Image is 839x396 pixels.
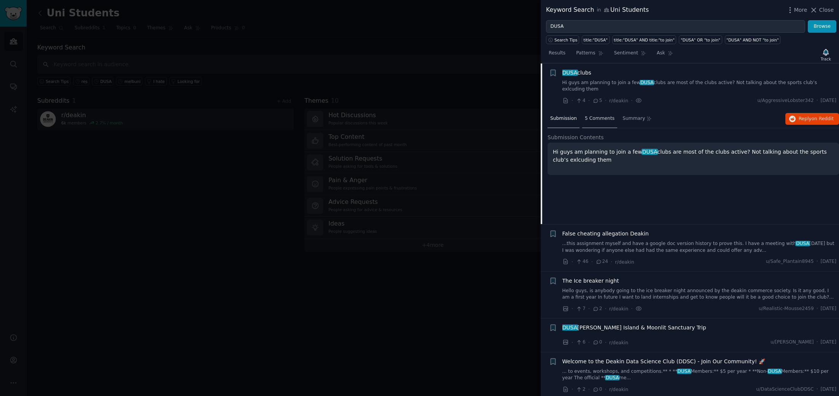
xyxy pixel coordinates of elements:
[631,97,632,105] span: ·
[550,115,577,122] span: Submission
[562,230,649,238] a: False cheating allegation Deakin
[584,37,608,43] div: title:"DUSA"
[640,80,654,85] span: DUSA
[725,35,781,44] a: "DUSA" AND NOT "to join"
[756,386,814,393] span: u/DataScienceClubDDSC
[821,258,836,265] span: [DATE]
[576,50,595,57] span: Patterns
[576,258,588,265] span: 46
[821,56,831,62] div: Track
[588,305,590,313] span: ·
[576,97,585,104] span: 4
[817,97,818,104] span: ·
[562,358,765,366] a: Welcome to the Deakin Data Science Club (DDSC) - Join Our Community! 🚀
[808,20,836,33] button: Browse
[795,241,810,246] span: DUSA
[631,305,632,313] span: ·
[812,116,834,121] span: on Reddit
[554,37,578,43] span: Search Tips
[611,47,649,63] a: Sentiment
[548,134,604,142] span: Submission Contents
[576,339,585,346] span: 6
[562,324,706,332] span: [PERSON_NAME] Island & Moonlit Sanctuary Trip
[679,35,722,44] a: "DUSA" OR "to join"
[819,6,834,14] span: Close
[576,386,585,393] span: 2
[572,385,573,393] span: ·
[605,97,607,105] span: ·
[821,97,836,104] span: [DATE]
[562,368,837,382] a: ... to events, workshops, and competitions.** * **DUSAMembers:** $5 per year * **Non-DUSAMembers:...
[758,97,814,104] span: u/AggressiveLobster342
[592,305,602,312] span: 2
[592,97,602,104] span: 5
[562,324,706,332] a: DUSA[PERSON_NAME] Island & Moonlit Sanctuary Trip
[591,258,593,266] span: ·
[614,37,675,43] div: title:"DUSA" AND title:"to join"
[642,149,658,155] span: DUSA
[573,47,606,63] a: Patterns
[562,69,591,77] a: DUSAclubs
[549,50,565,57] span: Results
[562,277,619,285] a: The Ice breaker night
[785,113,839,125] button: Replyon Reddit
[817,339,818,346] span: ·
[726,37,779,43] div: "DUSA" AND NOT "to join"
[766,258,814,265] span: u/Safe_Plantain8945
[562,324,578,331] span: DUSA
[767,369,782,374] span: DUSA
[588,97,590,105] span: ·
[562,70,578,76] span: DUSA
[609,306,628,312] span: r/deakin
[546,35,579,44] button: Search Tips
[605,385,607,393] span: ·
[799,116,834,122] span: Reply
[605,305,607,313] span: ·
[818,47,834,63] button: Track
[562,288,837,301] a: Hello guys, is anybody going to the ice breaker night announced by the deakin commerce society. I...
[597,7,601,14] span: in
[771,339,814,346] span: u/[PERSON_NAME]
[588,385,590,393] span: ·
[794,6,807,14] span: More
[605,339,607,347] span: ·
[654,47,676,63] a: Ask
[622,115,645,122] span: Summary
[817,305,818,312] span: ·
[546,5,649,15] div: Keyword Search Uni Students
[609,387,628,392] span: r/deakin
[546,47,568,63] a: Results
[614,50,638,57] span: Sentiment
[612,35,677,44] a: title:"DUSA" AND title:"to join"
[592,386,602,393] span: 0
[562,80,837,93] a: Hi guys am planning to join a fewDUSAclubs are most of the clubs active? Not talking about the sp...
[677,369,691,374] span: DUSA
[562,69,591,77] span: clubs
[611,258,612,266] span: ·
[546,20,805,33] input: Try a keyword related to your business
[681,37,720,43] div: "DUSA" OR "to join"
[572,97,573,105] span: ·
[657,50,665,57] span: Ask
[759,305,814,312] span: u/Realistic-Mousse2459
[572,339,573,347] span: ·
[562,240,837,254] a: ...this assignment myself and have a google doc version history to prove this. I have a meeting w...
[786,6,807,14] button: More
[810,6,834,14] button: Close
[821,339,836,346] span: [DATE]
[605,375,619,380] span: DUSA
[572,258,573,266] span: ·
[821,386,836,393] span: [DATE]
[592,339,602,346] span: 0
[615,259,634,265] span: r/deakin
[588,339,590,347] span: ·
[576,305,585,312] span: 7
[817,258,818,265] span: ·
[585,115,615,122] span: 5 Comments
[609,340,628,345] span: r/deakin
[595,258,608,265] span: 24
